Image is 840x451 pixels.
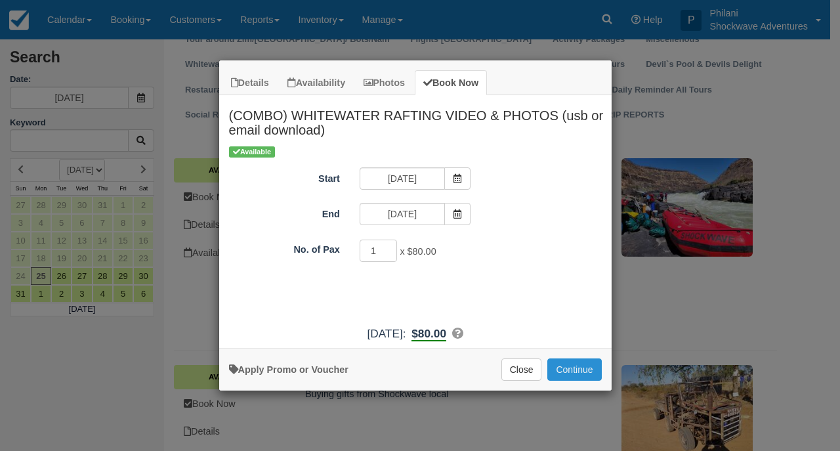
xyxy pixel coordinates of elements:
button: Close [501,358,542,381]
span: Available [229,146,276,158]
h2: (COMBO) WHITEWATER RAFTING VIDEO & PHOTOS (usb or email download) [219,95,612,144]
a: Apply Voucher [229,364,348,375]
label: End [219,203,350,221]
div: Item Modal [219,95,612,341]
a: Book Now [415,70,487,96]
button: Add to Booking [547,358,601,381]
a: Photos [355,70,413,96]
b: $80.00 [411,327,446,341]
input: No. of Pax [360,240,398,262]
label: Start [219,167,350,186]
a: Availability [279,70,354,96]
span: x $80.00 [400,247,436,257]
span: [DATE] [367,327,402,340]
div: : [219,326,612,342]
a: Details [222,70,278,96]
label: No. of Pax [219,238,350,257]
